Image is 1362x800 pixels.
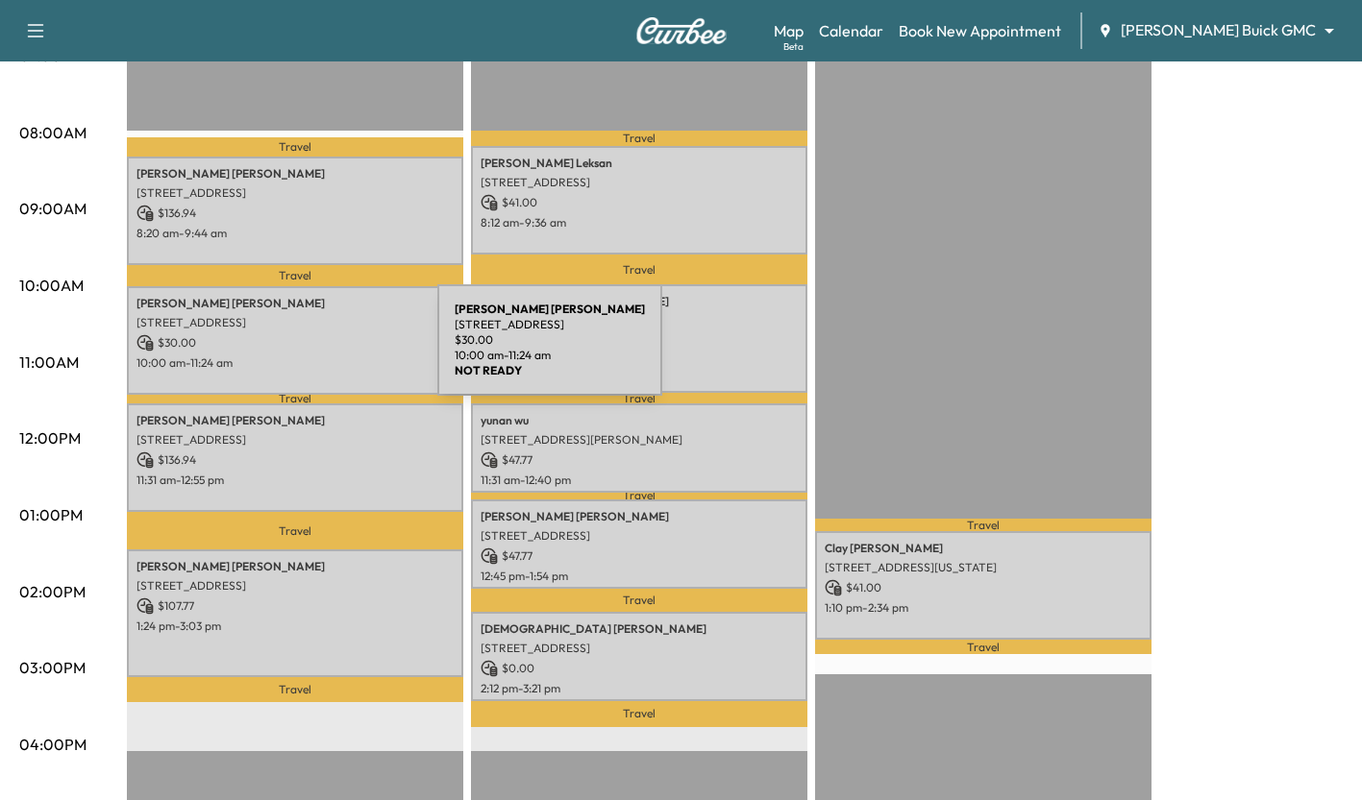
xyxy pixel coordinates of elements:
p: 12:45 pm - 1:54 pm [481,569,798,584]
p: $ 0.00 [481,660,798,677]
p: [STREET_ADDRESS][US_STATE] [825,560,1142,575]
p: 11:31 am - 12:40 pm [481,473,798,488]
p: 10:00AM [19,274,84,297]
p: [STREET_ADDRESS] [481,175,798,190]
p: [STREET_ADDRESS] [136,578,454,594]
a: Calendar [819,19,883,42]
p: 11:00AM [19,351,79,374]
div: Beta [783,39,804,54]
p: 8:12 am - 9:36 am [481,215,798,230]
span: [PERSON_NAME] Buick GMC [1121,19,1316,41]
p: [PERSON_NAME] [PERSON_NAME] [481,509,798,524]
a: MapBeta [774,19,804,42]
p: [PERSON_NAME] Leksan [481,156,798,171]
p: [PERSON_NAME] [PERSON_NAME] [136,296,454,311]
p: 8:20 am - 9:44 am [136,226,454,241]
p: Travel [471,701,807,727]
p: $ 30.00 [455,332,645,348]
p: 2:12 pm - 3:21 pm [481,681,798,696]
p: $ 47.77 [481,547,798,565]
p: Travel [127,395,463,403]
p: Travel [127,265,463,286]
p: Travel [471,589,807,612]
p: [DEMOGRAPHIC_DATA] [PERSON_NAME] [481,621,798,637]
p: 11:31 am - 12:55 pm [136,473,454,488]
p: 09:00AM [19,197,87,220]
p: [STREET_ADDRESS] [136,185,454,201]
p: [STREET_ADDRESS] [481,641,798,656]
p: Travel [471,393,807,403]
img: Curbee Logo [635,17,728,44]
p: 10:00 am - 11:24 am [136,355,454,371]
p: $ 107.77 [136,597,454,615]
p: [STREET_ADDRESS] [455,317,645,332]
p: 1:10 pm - 2:34 pm [825,600,1142,616]
p: 10:00 am - 11:24 am [455,348,645,363]
p: Travel [127,677,463,702]
p: 12:00PM [19,426,81,449]
p: Travel [471,131,807,146]
p: [PERSON_NAME] [PERSON_NAME] [136,166,454,182]
p: $ 30.00 [136,334,454,352]
p: $ 47.77 [481,451,798,469]
p: 1:24 pm - 3:03 pm [136,618,454,634]
p: Travel [815,640,1152,654]
p: 04:00PM [19,733,87,756]
p: [PERSON_NAME] [PERSON_NAME] [136,559,454,574]
p: [STREET_ADDRESS] [136,432,454,448]
p: yunan wu [481,413,798,428]
p: Travel [127,512,463,549]
p: [STREET_ADDRESS][PERSON_NAME] [481,432,798,448]
p: [STREET_ADDRESS] [136,315,454,330]
p: 08:00AM [19,121,87,144]
p: $ 41.00 [825,579,1142,596]
p: [STREET_ADDRESS] [481,528,798,544]
b: NOT READY [455,363,522,377]
p: Clay [PERSON_NAME] [825,541,1142,556]
p: Travel [471,493,807,499]
p: Travel [127,137,463,157]
p: 03:00PM [19,656,86,679]
p: $ 136.94 [136,451,454,469]
b: [PERSON_NAME] [PERSON_NAME] [455,302,645,316]
p: 02:00PM [19,580,86,603]
p: Travel [471,255,807,284]
p: [PERSON_NAME] [PERSON_NAME] [136,413,454,428]
p: $ 41.00 [481,194,798,211]
p: 01:00PM [19,503,83,526]
p: $ 136.94 [136,205,454,222]
a: Book New Appointment [899,19,1061,42]
p: Travel [815,519,1152,531]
